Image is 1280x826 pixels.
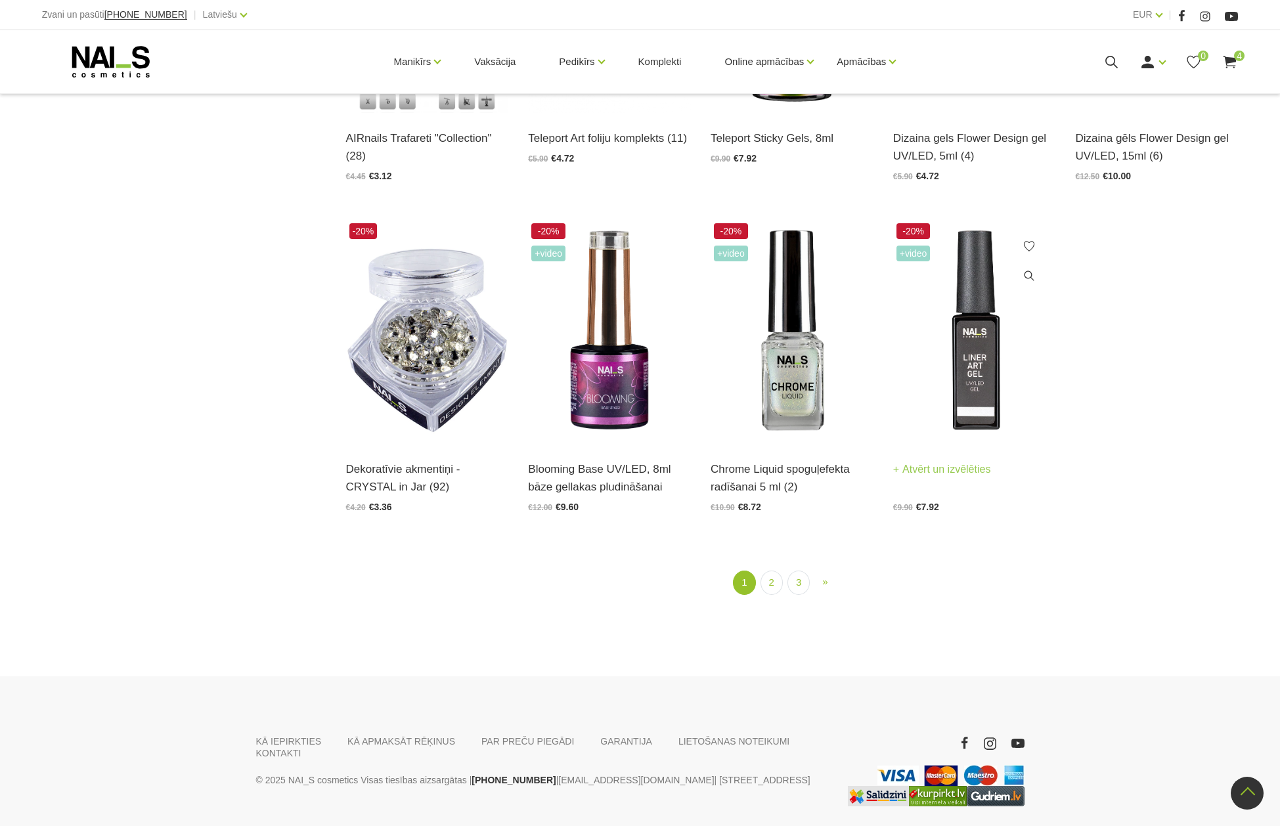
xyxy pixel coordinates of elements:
[1185,54,1202,70] a: 0
[558,772,714,788] a: [EMAIL_ADDRESS][DOMAIN_NAME]
[256,735,322,747] a: KĀ IEPIRKTIES
[733,571,755,595] a: 1
[628,30,692,93] a: Komplekti
[464,30,526,93] a: Vaksācija
[893,172,913,181] span: €5.90
[1234,51,1245,61] span: 4
[369,171,392,181] span: €3.12
[1075,129,1238,165] a: Dizaina gēls Flower Design gel UV/LED, 15ml (6)
[848,786,909,806] img: Labākā cena interneta veikalos - Samsung, Cena, iPhone, Mobilie telefoni
[724,35,804,88] a: Online apmācības
[916,171,939,181] span: €4.72
[600,735,652,747] a: GARANTIJA
[369,502,392,512] span: €3.36
[1075,172,1099,181] span: €12.50
[346,460,509,496] a: Dekoratīvie akmentiņi - CRYSTAL in Jar (92)
[1222,54,1238,70] a: 4
[347,735,455,747] a: KĀ APMAKSĀT RĒĶINUS
[738,502,761,512] span: €8.72
[896,223,931,239] span: -20%
[559,35,594,88] a: Pedikīrs
[711,154,730,163] span: €9.90
[916,502,939,512] span: €7.92
[528,154,548,163] span: €5.90
[256,772,828,788] p: © 2025 NAI_S cosmetics Visas tiesības aizsargātas | | | [STREET_ADDRESS]
[714,223,748,239] span: -20%
[814,571,835,594] a: Next
[528,220,691,444] img: Blooming Base UV/LED - caurspīdīga bāze, kas paredzēta pludināšanas dizaina izveidei, aktuālajiem...
[761,571,783,595] a: 2
[893,460,991,479] a: Atvērt un izvēlēties
[104,10,187,20] a: [PHONE_NUMBER]
[893,220,1056,444] img: Liner Art Gel - UV/LED dizaina gels smalku, vienmērīgu, pigmentētu līniju zīmēšanai.Lielisks palī...
[556,502,579,512] span: €9.60
[394,35,431,88] a: Manikīrs
[528,129,691,147] a: Teleport Art foliju komplekts (11)
[896,246,931,261] span: +Video
[893,129,1056,165] a: Dizaina gels Flower Design gel UV/LED, 5ml (4)
[346,571,1239,595] nav: catalog-product-list
[256,747,301,759] a: KONTAKTI
[528,460,691,496] a: Blooming Base UV/LED, 8ml bāze gellakas pludināšanai
[711,129,873,147] a: Teleport Sticky Gels, 8ml
[203,7,237,22] a: Latviešu
[42,7,187,23] div: Zvani un pasūti
[1198,51,1208,61] span: 0
[837,35,886,88] a: Apmācības
[893,503,913,512] span: €9.90
[1169,7,1172,23] span: |
[711,220,873,444] img: Dizaina produkts spilgtā spoguļa efekta radīšanai.LIETOŠANA: Pirms lietošanas nepieciešams sakrat...
[714,246,748,261] span: +Video
[678,735,789,747] a: LIETOŠANAS NOTEIKUMI
[909,786,967,806] img: Lielākais Latvijas interneta veikalu preču meklētājs
[967,786,1025,806] a: https://www.gudriem.lv/veikali/lv
[472,772,556,788] a: [PHONE_NUMBER]
[531,246,565,261] span: +Video
[551,153,574,163] span: €4.72
[346,220,509,444] img: Dažādu krāsu un izmēru dekoratīvie akmentiņi dizainu veidošanai....
[734,153,757,163] span: €7.92
[1103,171,1131,181] span: €10.00
[711,503,735,512] span: €10.90
[104,9,187,20] span: [PHONE_NUMBER]
[967,786,1025,806] img: www.gudriem.lv/veikali/lv
[346,503,366,512] span: €4.20
[346,129,509,165] a: AIRnails Trafareti "Collection" (28)
[822,576,828,587] span: »
[531,223,565,239] span: -20%
[711,460,873,496] a: Chrome Liquid spoguļefekta radīšanai 5 ml (2)
[346,172,366,181] span: €4.45
[481,735,574,747] a: PAR PREČU PIEGĀDI
[787,571,810,595] a: 3
[528,503,552,512] span: €12.00
[194,7,196,23] span: |
[1133,7,1153,22] a: EUR
[349,223,378,239] span: -20%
